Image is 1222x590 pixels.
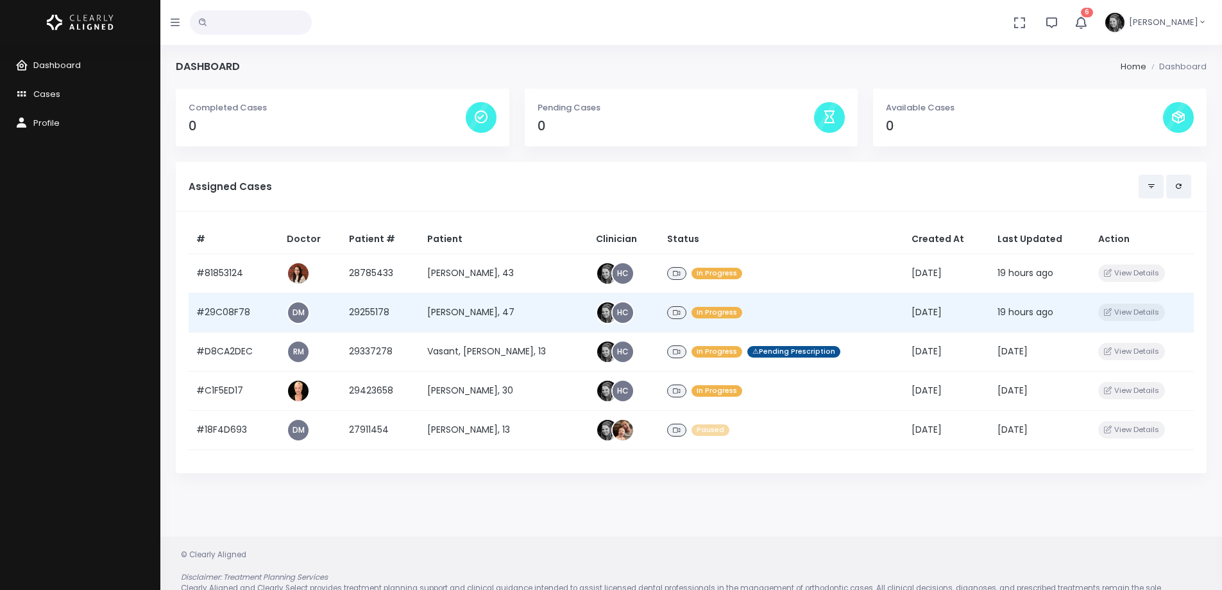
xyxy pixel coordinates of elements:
span: In Progress [692,307,742,319]
h5: Assigned Cases [189,181,1139,193]
h4: 0 [189,119,466,134]
h4: 0 [538,119,815,134]
span: In Progress [692,268,742,280]
span: Cases [33,88,60,100]
td: #81853124 [189,254,279,293]
span: [DATE] [912,384,942,397]
td: [PERSON_NAME], 47 [420,293,589,332]
a: DM [288,420,309,440]
span: [DATE] [997,384,1028,397]
span: Paused [692,424,729,437]
td: 29255178 [341,293,419,332]
span: 19 hours ago [997,306,1053,318]
th: Last Updated [990,225,1091,254]
a: DM [288,302,309,323]
a: HC [613,342,633,362]
td: #D8CA2DEC [189,332,279,371]
span: [DATE] [912,345,942,358]
button: View Details [1098,421,1164,438]
span: In Progress [692,385,742,397]
em: Disclaimer: Treatment Planning Services [181,572,328,582]
td: 28785433 [341,254,419,293]
img: Logo Horizontal [47,9,114,36]
span: [DATE] [912,423,942,436]
img: Header Avatar [1103,11,1126,34]
th: Patient # [341,225,419,254]
td: 29337278 [341,332,419,371]
td: [PERSON_NAME], 13 [420,410,589,449]
span: ⚠Pending Prescription [747,346,840,358]
th: Doctor [279,225,341,254]
span: [DATE] [997,423,1028,436]
td: [PERSON_NAME], 43 [420,254,589,293]
h4: 0 [886,119,1163,134]
button: View Details [1098,382,1164,399]
th: Created At [904,225,990,254]
th: Action [1090,225,1194,254]
td: #C1F5ED17 [189,371,279,410]
li: Dashboard [1146,60,1207,73]
p: Available Cases [886,101,1163,114]
th: Clinician [588,225,659,254]
span: [DATE] [912,266,942,279]
td: 29423658 [341,371,419,410]
a: HC [613,302,633,323]
p: Completed Cases [189,101,466,114]
th: # [189,225,279,254]
a: HC [613,381,633,401]
span: [PERSON_NAME] [1129,16,1198,29]
td: #29C08F78 [189,293,279,332]
td: #18F4D693 [189,410,279,449]
td: Vasant, [PERSON_NAME], 13 [420,332,589,371]
a: RM [288,342,309,362]
span: 19 hours ago [997,266,1053,279]
span: 6 [1081,8,1093,17]
button: View Details [1098,304,1164,321]
span: [DATE] [997,345,1028,358]
span: [DATE] [912,306,942,318]
td: 27911454 [341,410,419,449]
th: Status [659,225,904,254]
button: View Details [1098,343,1164,360]
span: In Progress [692,346,742,358]
span: Dashboard [33,59,81,71]
p: Pending Cases [538,101,815,114]
span: Profile [33,117,60,129]
th: Patient [420,225,589,254]
li: Home [1121,60,1146,73]
button: View Details [1098,265,1164,282]
h4: Dashboard [176,60,240,73]
a: HC [613,263,633,284]
td: [PERSON_NAME], 30 [420,371,589,410]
